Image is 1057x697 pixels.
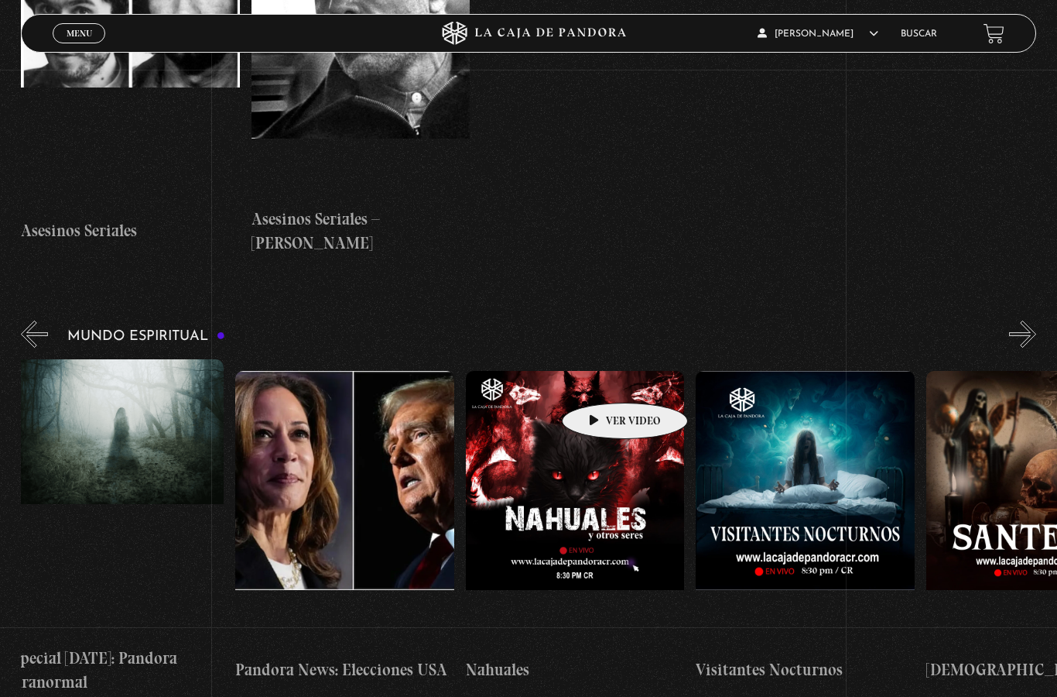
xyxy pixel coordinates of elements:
[67,29,92,38] span: Menu
[235,359,454,695] a: Pandora News: Elecciones USA
[983,23,1004,44] a: View your shopping cart
[5,646,224,695] h4: Especial [DATE]: Pandora Paranormal
[21,218,240,243] h4: Asesinos Seriales
[696,359,915,695] a: Visitantes Nocturnos
[251,207,470,256] h4: Asesinos Seriales – [PERSON_NAME]
[758,29,878,39] span: [PERSON_NAME]
[901,29,937,39] a: Buscar
[696,658,915,682] h4: Visitantes Nocturnos
[5,359,224,695] a: Especial [DATE]: Pandora Paranormal
[61,42,97,53] span: Cerrar
[466,359,685,695] a: Nahuales
[67,329,225,344] h3: Mundo Espiritual
[235,658,454,682] h4: Pandora News: Elecciones USA
[466,658,685,682] h4: Nahuales
[1009,321,1036,348] button: Next
[21,321,48,348] button: Previous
